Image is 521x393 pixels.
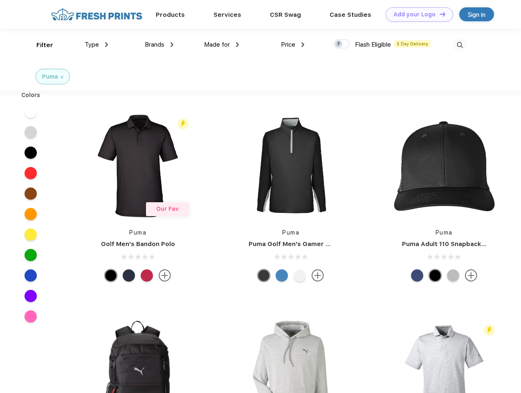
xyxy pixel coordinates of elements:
[436,229,453,236] a: Puma
[465,269,477,282] img: more.svg
[411,269,423,282] div: Peacoat Qut Shd
[312,269,324,282] img: more.svg
[429,269,441,282] div: Pma Blk Pma Blk
[123,269,135,282] div: Navy Blazer
[204,41,230,48] span: Made for
[61,76,63,79] img: filter_cancel.svg
[36,41,53,50] div: Filter
[177,118,189,129] img: flash_active_toggle.svg
[159,269,171,282] img: more.svg
[129,229,146,236] a: Puma
[282,229,299,236] a: Puma
[440,12,445,16] img: DT
[156,206,179,212] span: Our Fav
[141,269,153,282] div: Ski Patrol
[459,7,494,21] a: Sign in
[156,11,185,18] a: Products
[270,11,301,18] a: CSR Swag
[281,41,295,48] span: Price
[468,10,485,19] div: Sign in
[83,111,192,220] img: func=resize&h=266
[394,40,431,47] span: 5 Day Delivery
[105,269,117,282] div: Puma Black
[294,269,306,282] div: Bright White
[484,325,495,336] img: flash_active_toggle.svg
[276,269,288,282] div: Bright Cobalt
[236,42,239,47] img: dropdown.png
[85,41,99,48] span: Type
[393,11,436,18] div: Add your Logo
[301,42,304,47] img: dropdown.png
[49,7,145,22] img: fo%20logo%202.webp
[213,11,241,18] a: Services
[355,41,391,48] span: Flash Eligible
[105,42,108,47] img: dropdown.png
[258,269,270,282] div: Puma Black
[249,240,378,248] a: Puma Golf Men's Gamer Golf Quarter-Zip
[390,111,499,220] img: func=resize&h=266
[101,240,175,248] a: Golf Men's Bandon Polo
[171,42,173,47] img: dropdown.png
[15,91,47,99] div: Colors
[453,38,467,52] img: desktop_search.svg
[447,269,459,282] div: Quarry with Brt Whit
[236,111,345,220] img: func=resize&h=266
[42,72,58,81] div: Puma
[145,41,164,48] span: Brands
